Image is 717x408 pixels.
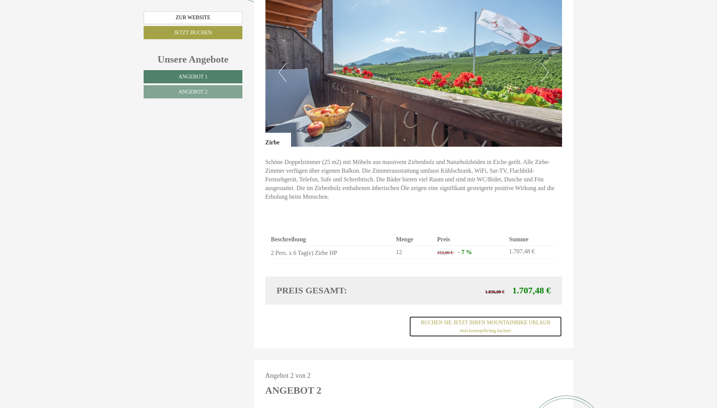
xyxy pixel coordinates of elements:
[393,245,434,259] td: 12
[279,63,286,82] button: Previous
[144,11,242,24] a: Zur Website
[458,249,472,255] span: - 7 %
[265,158,562,201] p: Schöne Doppelzimmer (25 m2) mit Möbeln aus massivem Zirbenholz und Naturholzböden in Eiche geölt....
[271,234,393,245] th: Beschreibung
[144,52,242,66] div: Unsere Angebote
[265,133,291,147] div: Zirbe
[144,26,242,39] a: Jetzt buchen
[271,245,393,259] td: 2 Pers. x 6 Tag(e) Zirbe HP
[393,234,434,245] th: Menge
[506,245,556,259] td: 1.707,48 €
[541,63,549,82] button: Next
[178,89,207,95] span: Angebot 2
[506,234,556,245] th: Summe
[485,289,504,294] span: 1.836,00 €
[265,372,311,379] span: Angebot 2 von 2
[460,328,512,333] span: Jetzt kostenpflichtig buchen!
[512,285,551,295] span: 1.707,48 €
[265,383,322,397] div: Angebot 2
[409,316,562,337] a: Buchen Sie jetzt ihren Mountainbike UrlaubJetzt kostenpflichtig buchen!
[437,250,453,255] span: 153,00 €
[271,284,414,297] div: Preis gesamt:
[434,234,506,245] th: Preis
[178,74,207,80] span: Angebot 1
